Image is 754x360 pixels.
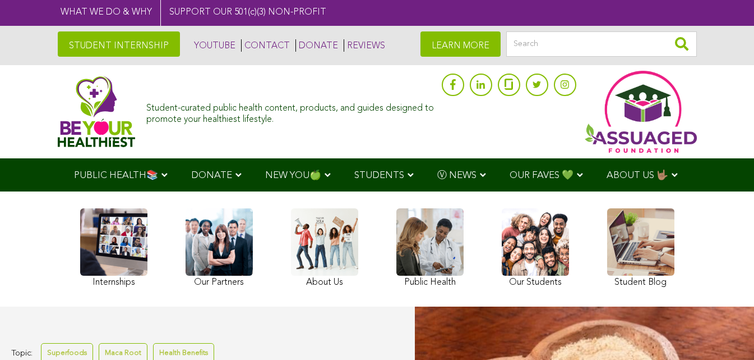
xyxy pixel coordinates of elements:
[437,171,477,180] span: Ⓥ NEWS
[191,171,232,180] span: DONATE
[58,31,180,57] a: STUDENT INTERNSHIP
[354,171,404,180] span: STUDENTS
[420,31,501,57] a: LEARN MORE
[510,171,573,180] span: OUR FAVES 💚
[58,76,136,147] img: Assuaged
[265,171,321,180] span: NEW YOU🍏
[698,306,754,360] iframe: Chat Widget
[58,158,697,192] div: Navigation Menu
[506,31,697,57] input: Search
[344,39,385,52] a: REVIEWS
[607,171,668,180] span: ABOUT US 🤟🏽
[146,98,436,125] div: Student-curated public health content, products, and guides designed to promote your healthiest l...
[241,39,290,52] a: CONTACT
[505,79,512,90] img: glassdoor
[295,39,338,52] a: DONATE
[74,171,158,180] span: PUBLIC HEALTH📚
[585,71,697,153] img: Assuaged App
[191,39,235,52] a: YOUTUBE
